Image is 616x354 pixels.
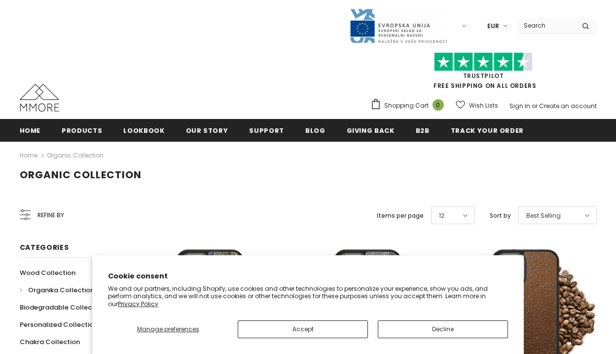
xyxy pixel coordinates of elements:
a: Track your order [451,119,524,141]
span: 0 [433,99,444,111]
a: Giving back [347,119,395,141]
span: Products [62,126,102,135]
span: support [249,126,284,135]
span: Wish Lists [469,101,498,111]
a: Home [20,150,37,161]
span: Organika Collection [28,285,94,295]
a: Shopping Cart 0 [370,98,449,113]
label: Sort by [490,211,511,221]
span: Home [20,126,41,135]
a: Our Story [186,119,228,141]
img: Javni Razpis [349,8,448,44]
a: Lookbook [123,119,164,141]
span: Giving back [347,126,395,135]
span: Personalized Collection [20,320,98,329]
span: Shopping Cart [384,101,429,111]
a: Javni Razpis [349,21,448,30]
span: B2B [416,126,430,135]
button: Decline [378,320,508,338]
span: Blog [305,126,326,135]
a: Home [20,119,41,141]
span: Wood Collection [20,268,75,277]
a: Create an account [539,102,597,110]
a: B2B [416,119,430,141]
a: Chakra Collection [20,333,80,351]
span: FREE SHIPPING ON ALL ORDERS [370,57,597,90]
span: EUR [487,21,499,31]
span: Manage preferences [137,325,199,333]
span: Categories [20,242,69,252]
span: Best Selling [526,211,561,221]
a: Privacy Policy [118,300,158,308]
span: Our Story [186,126,228,135]
a: Organic Collection [47,151,104,159]
span: Organic Collection [20,168,142,182]
a: Wood Collection [20,264,75,281]
a: support [249,119,284,141]
span: Chakra Collection [20,337,80,347]
button: Manage preferences [108,320,228,338]
input: Search Site [518,18,575,33]
p: We and our partners, including Shopify, use cookies and other technologies to personalize your ex... [108,285,507,308]
img: Trust Pilot Stars [434,52,533,72]
label: Items per page [377,211,424,221]
a: Sign In [509,102,530,110]
span: Refine by [37,210,64,221]
a: Blog [305,119,326,141]
a: Products [62,119,102,141]
a: Personalized Collection [20,316,98,333]
a: Biodegradable Collection [20,299,105,316]
span: Biodegradable Collection [20,303,105,312]
a: Wish Lists [456,97,498,114]
span: Track your order [451,126,524,135]
span: Lookbook [123,126,164,135]
span: or [532,102,538,110]
span: 12 [439,211,444,221]
button: Accept [238,320,368,338]
a: Organika Collection [20,281,94,299]
a: Trustpilot [463,72,504,80]
h2: Cookie consent [108,271,507,281]
img: MMORE Cases [20,84,59,112]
